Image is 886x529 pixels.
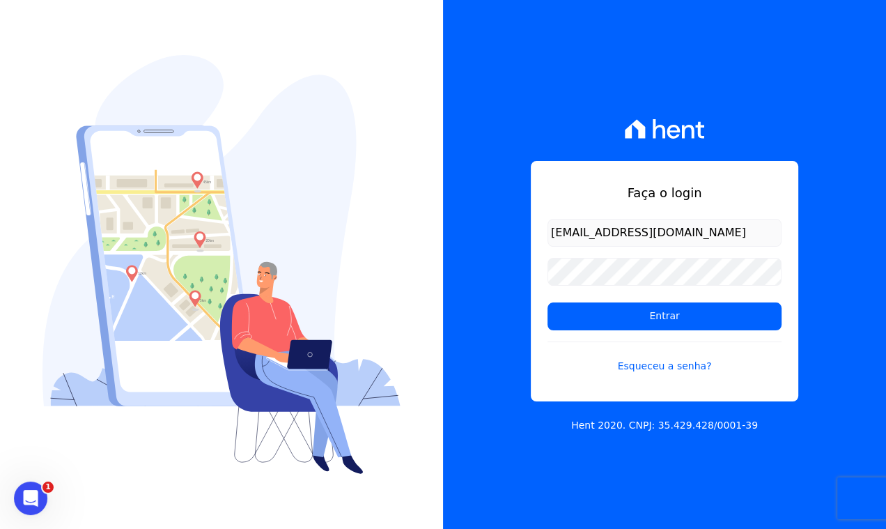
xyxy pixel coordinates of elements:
[547,342,782,374] a: Esqueceu a senha?
[547,302,782,330] input: Entrar
[571,418,758,433] p: Hent 2020. CNPJ: 35.429.428/0001-39
[547,219,782,247] input: Email
[42,482,54,493] span: 1
[547,183,782,202] h1: Faça o login
[42,55,401,474] img: Login
[14,482,47,515] iframe: Intercom live chat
